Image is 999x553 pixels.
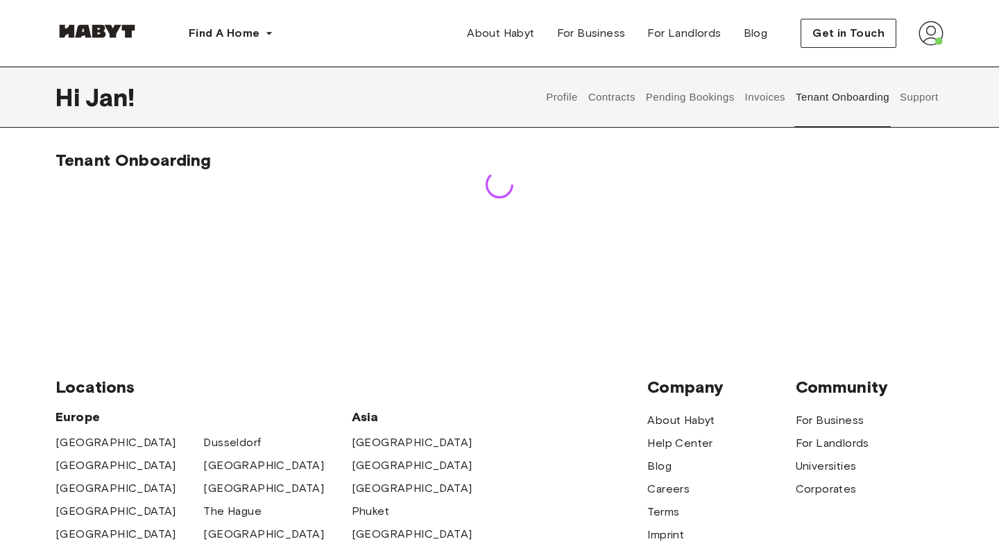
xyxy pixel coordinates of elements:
[178,19,284,47] button: Find A Home
[352,434,472,451] a: [GEOGRAPHIC_DATA]
[55,503,176,520] a: [GEOGRAPHIC_DATA]
[557,25,626,42] span: For Business
[203,480,324,497] a: [GEOGRAPHIC_DATA]
[55,150,212,170] span: Tenant Onboarding
[796,412,864,429] a: For Business
[647,458,672,475] a: Blog
[636,19,732,47] a: For Landlords
[796,458,857,475] a: Universities
[352,457,472,474] a: [GEOGRAPHIC_DATA]
[203,503,262,520] a: The Hague
[55,480,176,497] a: [GEOGRAPHIC_DATA]
[546,19,637,47] a: For Business
[55,24,139,38] img: Habyt
[744,25,768,42] span: Blog
[352,480,472,497] a: [GEOGRAPHIC_DATA]
[203,526,324,543] a: [GEOGRAPHIC_DATA]
[647,481,690,497] a: Careers
[85,83,135,112] span: Jan !
[203,434,261,451] a: Dusseldorf
[801,19,896,48] button: Get in Touch
[812,25,885,42] span: Get in Touch
[541,67,943,128] div: user profile tabs
[586,67,637,128] button: Contracts
[647,377,795,398] span: Company
[55,377,647,398] span: Locations
[456,19,545,47] a: About Habyt
[55,526,176,543] a: [GEOGRAPHIC_DATA]
[796,481,857,497] a: Corporates
[545,67,580,128] button: Profile
[794,67,891,128] button: Tenant Onboarding
[189,25,259,42] span: Find A Home
[647,504,679,520] a: Terms
[55,83,85,112] span: Hi
[352,409,499,425] span: Asia
[203,457,324,474] a: [GEOGRAPHIC_DATA]
[733,19,779,47] a: Blog
[352,503,389,520] a: Phuket
[55,457,176,474] a: [GEOGRAPHIC_DATA]
[796,377,943,398] span: Community
[647,527,684,543] a: Imprint
[919,21,943,46] img: avatar
[644,67,736,128] button: Pending Bookings
[647,25,721,42] span: For Landlords
[898,67,940,128] button: Support
[647,435,712,452] a: Help Center
[352,526,472,543] a: [GEOGRAPHIC_DATA]
[796,435,869,452] a: For Landlords
[743,67,787,128] button: Invoices
[647,412,715,429] a: About Habyt
[55,409,352,425] span: Europe
[55,434,176,451] a: [GEOGRAPHIC_DATA]
[467,25,534,42] span: About Habyt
